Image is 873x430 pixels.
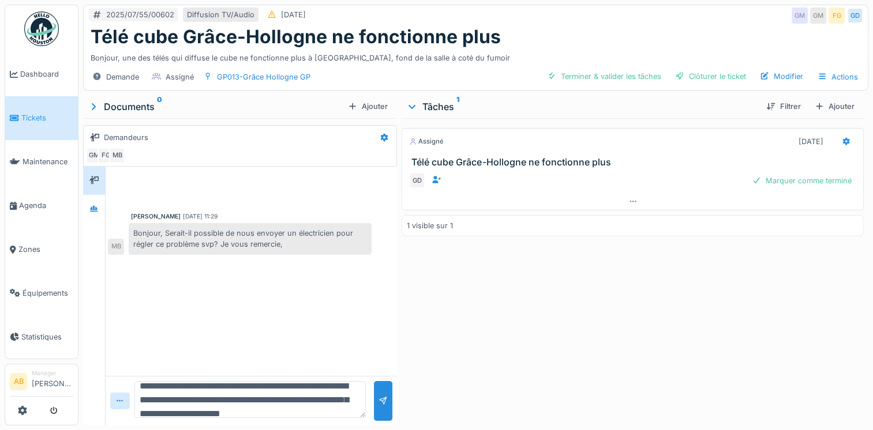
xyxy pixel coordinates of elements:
a: Dashboard [5,52,78,96]
div: Actions [812,69,863,85]
div: Marquer comme terminé [747,173,856,188]
div: [DATE] [799,136,823,147]
div: Ajouter [343,99,392,114]
div: Tâches [406,100,757,114]
div: 2025/07/55/00602 [106,9,174,20]
div: GM [810,7,826,24]
div: Modifier [755,69,808,84]
div: MB [108,239,124,255]
span: Équipements [23,288,73,299]
div: GM [86,148,102,164]
li: AB [10,373,27,390]
a: Statistiques [5,315,78,359]
div: Terminer & valider les tâches [542,69,666,84]
li: [PERSON_NAME] [32,369,73,394]
span: Agenda [19,200,73,211]
div: FG [829,7,845,24]
div: [DATE] [281,9,306,20]
a: Agenda [5,184,78,228]
div: Manager [32,369,73,378]
div: GD [409,172,425,188]
div: Clôturer le ticket [670,69,751,84]
div: GM [792,7,808,24]
span: Zones [18,244,73,255]
div: FG [98,148,114,164]
div: Bonjour, Serait-il possible de nous envoyer un électricien pour régler ce problème svp? Je vous r... [129,223,372,254]
div: MB [109,148,125,164]
sup: 1 [456,100,459,114]
h3: Télé cube Grâce-Hollogne ne fonctionne plus [411,157,859,168]
div: GD [847,7,863,24]
div: Bonjour, une des télés qui diffuse le cube ne fonctionne plus à [GEOGRAPHIC_DATA], fond de la sal... [91,48,861,63]
div: [PERSON_NAME] [131,212,181,221]
div: [DATE] 11:29 [183,212,218,221]
span: Dashboard [20,69,73,80]
a: Tickets [5,96,78,140]
a: Maintenance [5,140,78,184]
div: Assigné [409,137,444,146]
div: Demande [106,71,139,82]
h1: Télé cube Grâce-Hollogne ne fonctionne plus [91,26,501,48]
div: Ajouter [810,99,859,114]
img: Badge_color-CXgf-gQk.svg [24,12,59,46]
div: Diffusion TV/Audio [187,9,254,20]
div: Assigné [166,71,194,82]
div: Filtrer [762,99,805,114]
div: 1 visible sur 1 [407,220,453,231]
a: Équipements [5,271,78,315]
div: Demandeurs [104,132,148,143]
span: Maintenance [23,156,73,167]
sup: 0 [157,100,162,114]
div: GP013-Grâce Hollogne GP [217,71,310,82]
div: Documents [88,100,343,114]
a: Zones [5,228,78,271]
span: Statistiques [21,331,73,342]
span: Tickets [21,112,73,123]
a: AB Manager[PERSON_NAME] [10,369,73,397]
